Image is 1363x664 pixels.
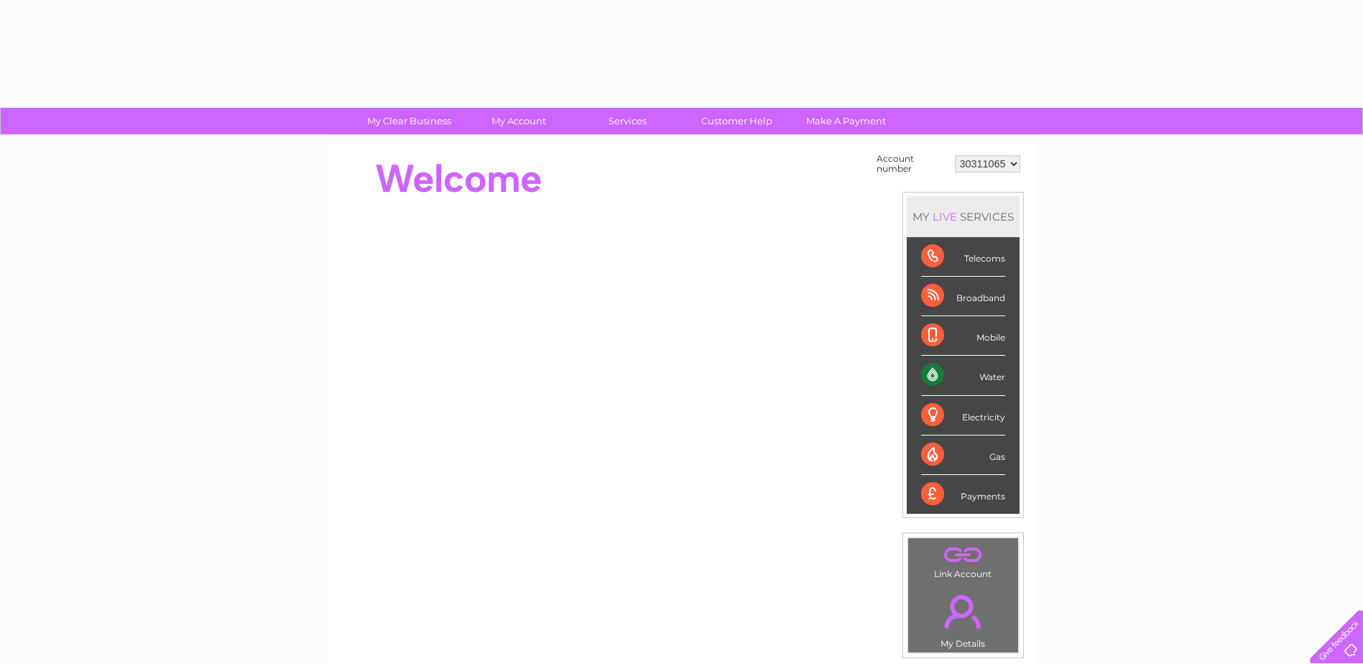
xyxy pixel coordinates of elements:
div: Payments [921,475,1005,514]
a: Make A Payment [787,108,905,134]
td: My Details [907,583,1019,653]
a: . [912,586,1015,637]
div: LIVE [930,210,960,223]
a: My Clear Business [350,108,468,134]
div: Telecoms [921,237,1005,277]
div: Water [921,356,1005,395]
div: MY SERVICES [907,196,1020,237]
a: . [912,542,1015,567]
td: Link Account [907,538,1019,583]
div: Mobile [921,316,1005,356]
td: Account number [873,150,951,177]
a: My Account [459,108,578,134]
div: Gas [921,435,1005,475]
div: Electricity [921,396,1005,435]
a: Services [568,108,687,134]
a: Customer Help [678,108,796,134]
div: Broadband [921,277,1005,316]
